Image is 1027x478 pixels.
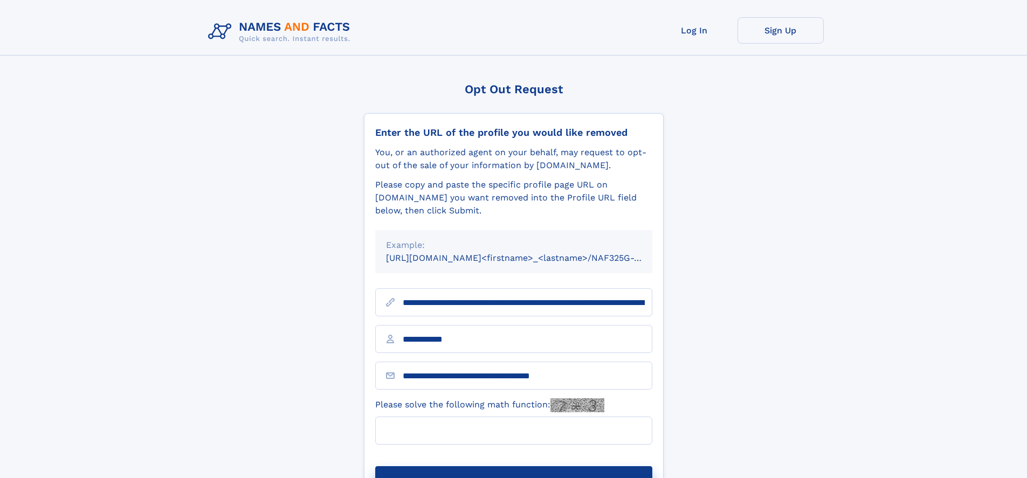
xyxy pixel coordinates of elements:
[375,146,652,172] div: You, or an authorized agent on your behalf, may request to opt-out of the sale of your informatio...
[364,82,664,96] div: Opt Out Request
[375,398,604,412] label: Please solve the following math function:
[375,178,652,217] div: Please copy and paste the specific profile page URL on [DOMAIN_NAME] you want removed into the Pr...
[386,253,673,263] small: [URL][DOMAIN_NAME]<firstname>_<lastname>/NAF325G-xxxxxxxx
[386,239,642,252] div: Example:
[651,17,737,44] a: Log In
[737,17,824,44] a: Sign Up
[204,17,359,46] img: Logo Names and Facts
[375,127,652,138] div: Enter the URL of the profile you would like removed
